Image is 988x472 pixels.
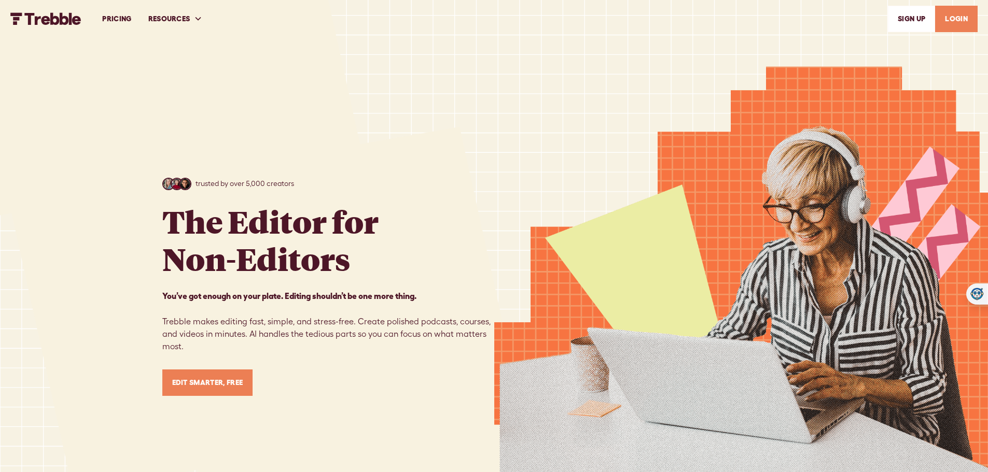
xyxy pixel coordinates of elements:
[10,12,81,25] img: Trebble FM Logo
[888,6,935,32] a: SIGn UP
[196,178,294,189] p: trusted by over 5,000 creators
[162,291,416,301] strong: You’ve got enough on your plate. Editing shouldn’t be one more thing. ‍
[162,203,379,277] h1: The Editor for Non-Editors
[148,13,190,24] div: RESOURCES
[935,6,978,32] a: LOGIN
[10,12,81,25] a: home
[140,1,211,37] div: RESOURCES
[94,1,140,37] a: PRICING
[162,369,253,396] a: Edit Smarter, Free
[162,290,494,353] p: Trebble makes editing fast, simple, and stress-free. Create polished podcasts, courses, and video...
